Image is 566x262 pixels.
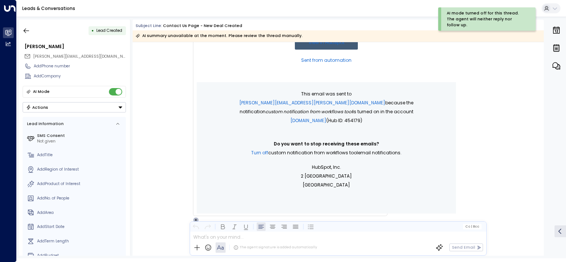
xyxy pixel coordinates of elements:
[268,148,358,157] span: Custom notification from workflows tool
[234,148,419,157] p: email notifications.
[37,181,124,187] div: AddProduct of Interest
[37,133,124,139] label: SMS Consent
[251,148,268,157] a: Turn off
[34,73,126,79] div: AddCompany
[33,54,126,60] span: carter@tsmags.com
[25,121,64,127] div: Lead Information
[23,102,126,112] button: Actions
[136,32,303,40] div: AI summary unavailable at the moment. Please review the thread manually.
[233,245,317,250] div: The agent signature is added automatically
[91,26,94,36] div: •
[290,116,326,125] a: [DOMAIN_NAME]
[193,217,199,223] div: R
[37,167,124,172] div: AddRegion of Interest
[471,225,472,228] span: |
[37,210,124,216] div: AddArea
[192,222,200,231] button: Undo
[33,54,133,59] span: [PERSON_NAME][EMAIL_ADDRESS][DOMAIN_NAME]
[96,28,122,33] span: Lead Created
[37,238,124,244] div: AddTerm Length
[24,43,126,50] div: [PERSON_NAME]
[33,88,50,95] div: AI Mode
[37,152,124,158] div: AddTitle
[295,36,358,50] a: View in HubSpot
[274,140,379,148] span: Do you want to stop receiving these emails?
[234,90,419,125] p: This email was sent to because the notification is turned on in the account (Hub ID: 454179)
[203,222,212,231] button: Redo
[136,23,162,28] span: Subject Line:
[447,10,525,28] div: AI mode turned off for this thread. The agent will neither reply nor follow up.
[23,102,126,112] div: Button group with a nested menu
[34,63,126,69] div: AddPhone number
[37,253,124,259] div: AddBudget
[234,163,419,189] p: HubSpot, Inc. 2 [GEOGRAPHIC_DATA] [GEOGRAPHIC_DATA]
[22,5,75,11] a: Leads & Conversations
[239,98,385,107] a: [PERSON_NAME][EMAIL_ADDRESS][PERSON_NAME][DOMAIN_NAME]
[463,224,482,229] button: Cc|Bcc
[163,23,242,29] div: Contact Us Page - New Deal Created
[465,225,479,228] span: Cc Bcc
[301,57,352,64] a: Sent from automation
[37,224,124,230] div: AddStart Date
[37,138,124,144] div: Not given
[26,105,49,110] div: Actions
[266,107,353,116] span: Custom notification from workflows tool
[37,195,124,201] div: AddNo. of People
